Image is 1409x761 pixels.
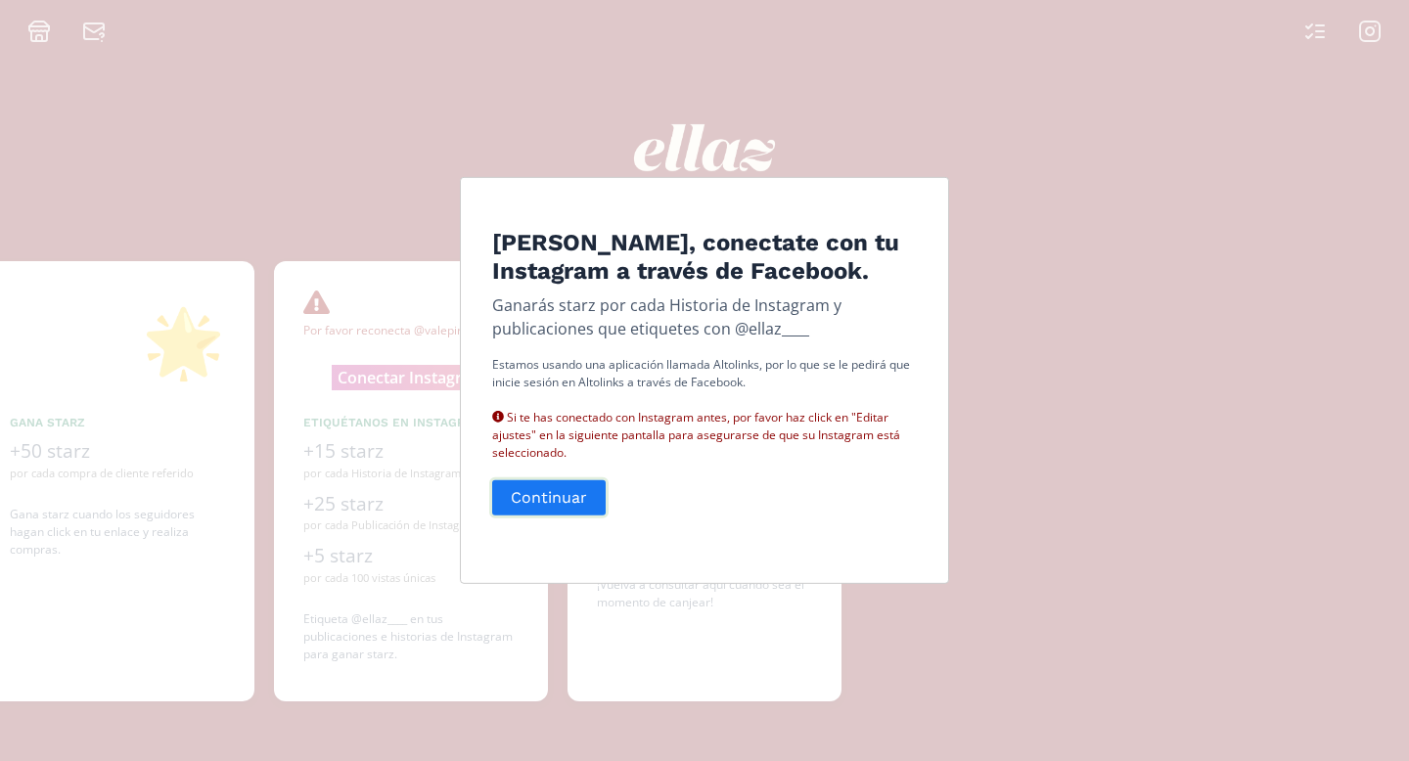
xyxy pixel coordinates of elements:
p: Ganarás starz por cada Historia de Instagram y publicaciones que etiquetes con @ellaz____ [492,292,917,339]
h4: [PERSON_NAME], conectate con tu Instagram a través de Facebook. [492,229,917,286]
div: Si te has conectado con Instagram antes, por favor haz click en "Editar ajustes" en la siguiente ... [492,390,917,461]
div: Edit Program [460,177,949,584]
button: Continuar [489,476,609,518]
p: Estamos usando una aplicación llamada Altolinks, por lo que se le pedirá que inicie sesión en Alt... [492,355,917,461]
